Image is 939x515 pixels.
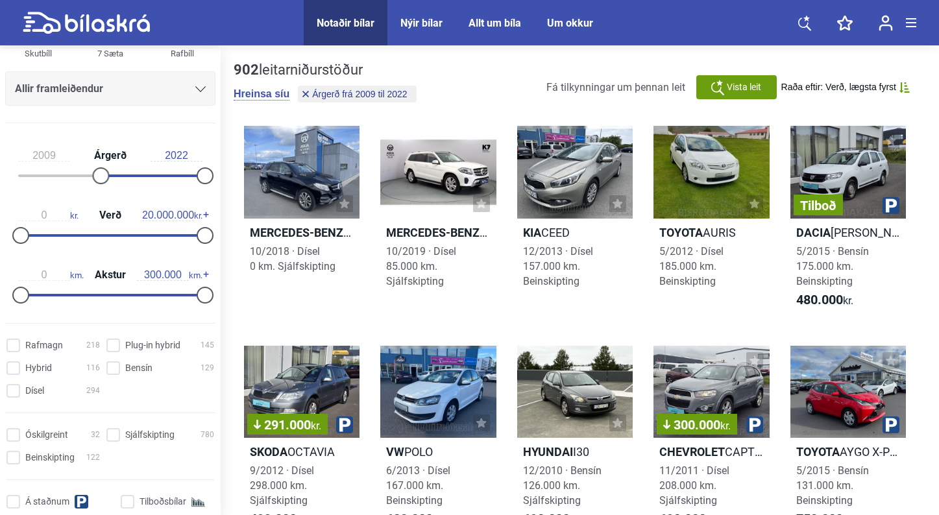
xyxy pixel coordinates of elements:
span: kr. [311,420,321,432]
div: Skutbíll [7,46,69,61]
span: 122 [86,451,100,464]
div: leitarniðurstöður [234,62,420,78]
b: Hyundai [523,445,573,459]
button: Raða eftir: Verð, lægsta fyrst [781,82,910,93]
button: Hreinsa síu [234,88,289,101]
span: 116 [86,361,100,375]
h2: AURIS [653,225,769,240]
b: Toyota [659,226,703,239]
a: Allt um bíla [469,17,521,29]
span: Verð [96,210,125,221]
span: Árgerð frá 2009 til 2022 [312,90,407,99]
span: Bensín [125,361,152,375]
a: Nýir bílar [400,17,443,29]
span: Dísel [25,384,44,398]
span: 10/2018 · Dísel 0 km. Sjálfskipting [250,245,335,272]
span: Beinskipting [25,451,75,464]
b: VW [386,445,404,459]
span: 294 [86,384,100,398]
span: 300.000 [663,418,731,431]
span: 12/2010 · Bensín 126.000 km. Sjálfskipting [523,464,602,507]
h2: CEED [517,225,633,240]
div: Rafbíll [151,46,213,61]
span: Allir framleiðendur [15,80,103,98]
b: Kia [523,226,541,239]
a: KiaCEED12/2013 · Dísel157.000 km. Beinskipting [517,126,633,320]
a: TilboðDacia[PERSON_NAME]5/2015 · Bensín175.000 km. Beinskipting480.000kr. [790,126,906,320]
div: 7 Sæta [79,46,141,61]
span: kr. [18,210,79,221]
span: 145 [201,339,214,352]
span: 9/2012 · Dísel 298.000 km. Sjálfskipting [250,464,314,507]
a: Notaðir bílar [317,17,374,29]
span: 780 [201,428,214,442]
span: Tilboð [800,199,836,212]
span: 6/2013 · Dísel 167.000 km. Beinskipting [386,464,450,507]
a: ToyotaAURIS5/2012 · Dísel185.000 km. Beinskipting [653,126,769,320]
span: Fá tilkynningar um þennan leit [546,81,685,93]
b: Mercedes-Benz [386,226,487,239]
span: 129 [201,361,214,375]
h2: AYGO X-PLAY [790,444,906,459]
span: 218 [86,339,100,352]
a: Mercedes-BenzGLS 350 D 4MATIC10/2019 · Dísel85.000 km. Sjálfskipting [380,126,496,320]
b: 480.000 [796,292,843,307]
span: Hybrid [25,361,52,375]
span: 10/2019 · Dísel 85.000 km. Sjálfskipting [386,245,456,287]
b: Toyota [796,445,840,459]
img: parking.png [883,197,899,214]
b: Chevrolet [659,445,725,459]
span: Árgerð [91,150,130,161]
h2: [PERSON_NAME] [790,225,906,240]
img: parking.png [883,416,899,433]
span: km. [137,269,202,281]
span: 5/2015 · Bensín 175.000 km. Beinskipting [796,245,869,287]
h2: CAPTIVA LUX [653,444,769,459]
span: km. [18,269,84,281]
a: Um okkur [547,17,593,29]
span: Rafmagn [25,339,63,352]
span: Óskilgreint [25,428,68,442]
h2: OCTAVIA [244,444,360,459]
span: kr. [796,293,853,308]
h2: GLS 350 D 4MATIC [380,225,496,240]
h2: POLO [380,444,496,459]
span: 5/2012 · Dísel 185.000 km. Beinskipting [659,245,724,287]
img: parking.png [746,416,763,433]
img: parking.png [336,416,353,433]
span: Vista leit [727,80,761,94]
span: 12/2013 · Dísel 157.000 km. Beinskipting [523,245,593,287]
b: 902 [234,62,259,78]
span: Tilboðsbílar [140,495,186,509]
span: Sjálfskipting [125,428,175,442]
span: 11/2011 · Dísel 208.000 km. Sjálfskipting [659,464,729,507]
span: 291.000 [254,418,321,431]
span: 5/2015 · Bensín 131.000 km. Beinskipting [796,464,869,507]
img: user-login.svg [879,15,893,31]
span: kr. [142,210,202,221]
a: Mercedes-BenzGLE 350 D 4MATIC10/2018 · Dísel0 km. Sjálfskipting [244,126,360,320]
b: Dacia [796,226,831,239]
b: Mercedes-Benz [250,226,351,239]
button: Árgerð frá 2009 til 2022 [298,86,416,102]
h2: I30 [517,444,633,459]
span: kr. [720,420,731,432]
span: 32 [91,428,100,442]
span: Raða eftir: Verð, lægsta fyrst [781,82,896,93]
b: Skoda [250,445,287,459]
span: Á staðnum [25,495,69,509]
h2: GLE 350 D 4MATIC [244,225,360,240]
span: Plug-in hybrid [125,339,180,352]
span: Akstur [91,270,129,280]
